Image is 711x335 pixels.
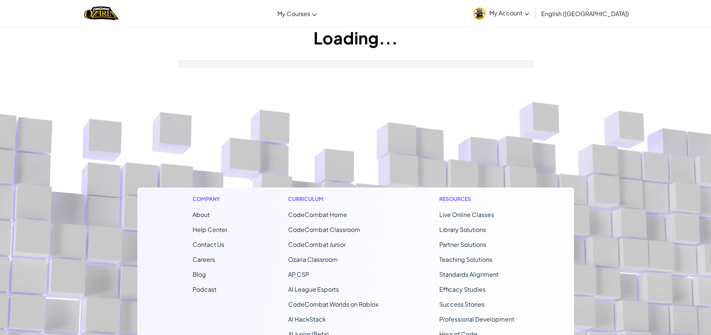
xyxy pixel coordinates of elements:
h1: Resources [439,195,519,203]
a: AP CSP [288,270,309,278]
a: My Courses [274,3,321,24]
a: CodeCombat Worlds on Roblox [288,300,378,308]
a: Standards Alignment [439,270,499,278]
a: AI League Esports [288,285,339,293]
a: Podcast [193,285,216,293]
a: Help Center [193,226,227,233]
span: English ([GEOGRAPHIC_DATA]) [541,10,629,18]
a: Teaching Solutions [439,255,492,263]
img: Home [84,6,119,21]
a: Ozaria by CodeCombat logo [84,6,119,21]
h1: Curriculum [288,195,378,203]
a: My Account [470,1,533,25]
a: CodeCombat Junior [288,241,346,248]
a: AI HackStack [288,315,326,323]
h1: Company [193,195,227,203]
a: English ([GEOGRAPHIC_DATA]) [537,3,633,24]
a: Live Online Classes [439,211,494,218]
a: Professional Development [439,315,514,323]
span: My Courses [277,10,310,18]
a: Success Stories [439,300,484,308]
span: My Account [489,9,529,17]
a: Efficacy Studies [439,285,486,293]
span: Contact Us [193,241,224,248]
a: About [193,211,210,218]
a: Partner Solutions [439,241,486,248]
a: Library Solutions [439,226,486,233]
a: Careers [193,255,215,263]
a: Blog [193,270,206,278]
a: CodeCombat Classroom [288,226,360,233]
span: CodeCombat Home [288,211,347,218]
img: avatar [473,7,486,20]
a: Ozaria Classroom [288,255,338,263]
